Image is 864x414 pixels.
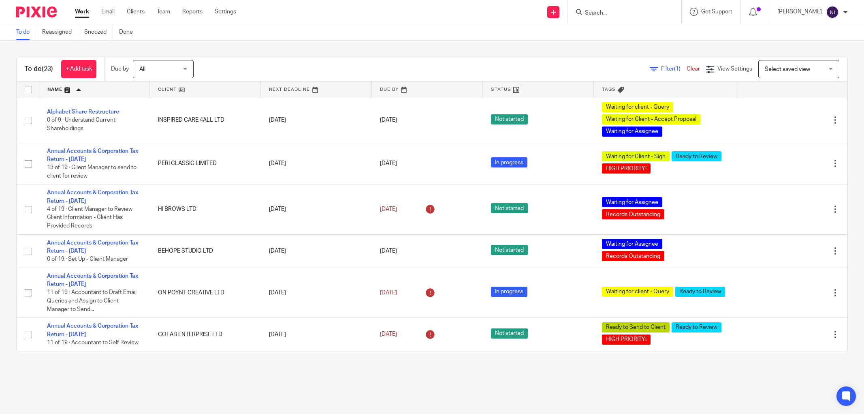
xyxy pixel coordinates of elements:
[111,65,129,73] p: Due by
[602,102,673,112] span: Waiting for client - Query
[602,127,662,137] span: Waiting for Assignee
[602,251,664,261] span: Records Outstanding
[261,143,372,184] td: [DATE]
[602,163,651,174] span: HIGH PRIORITY!
[380,161,397,166] span: [DATE]
[139,66,145,72] span: All
[261,98,372,143] td: [DATE]
[491,245,528,255] span: Not started
[25,65,53,73] h1: To do
[42,24,78,40] a: Reassigned
[661,66,687,72] span: Filter
[119,24,139,40] a: Done
[602,114,700,124] span: Waiting for Client - Accept Proposal
[84,24,113,40] a: Snoozed
[101,8,115,16] a: Email
[150,143,261,184] td: PERI CLASSIC LIMITED
[127,8,145,16] a: Clients
[380,206,397,212] span: [DATE]
[47,117,115,131] span: 0 of 9 · Understand Current Shareholdings
[602,335,651,345] span: HIGH PRIORITY!
[826,6,839,19] img: svg%3E
[42,66,53,72] span: (23)
[16,24,36,40] a: To do
[150,184,261,234] td: HI BROWS LTD
[215,8,236,16] a: Settings
[584,10,657,17] input: Search
[672,322,721,332] span: Ready to Review
[765,66,810,72] span: Select saved view
[491,328,528,339] span: Not started
[75,8,89,16] a: Work
[380,332,397,337] span: [DATE]
[602,151,670,161] span: Waiting for Client - Sign
[777,8,822,16] p: [PERSON_NAME]
[602,87,616,92] span: Tags
[47,273,138,287] a: Annual Accounts & Corporation Tax Return - [DATE]
[47,257,128,262] span: 0 of 19 · Set Up - Client Manager
[261,184,372,234] td: [DATE]
[47,290,137,312] span: 11 of 19 · Accountant to Draft Email Queries and Assign to Client Manager to Send...
[157,8,170,16] a: Team
[491,114,528,124] span: Not started
[261,318,372,351] td: [DATE]
[602,209,664,219] span: Records Outstanding
[261,268,372,317] td: [DATE]
[47,165,137,179] span: 13 of 19 · Client Manager to send to client for review
[47,190,138,204] a: Annual Accounts & Corporation Tax Return - [DATE]
[602,287,673,297] span: Waiting for client - Query
[61,60,96,78] a: + Add task
[47,240,138,254] a: Annual Accounts & Corporation Tax Return - [DATE]
[47,109,119,115] a: Alphabet Share Restructure
[491,157,527,167] span: In progress
[380,248,397,254] span: [DATE]
[602,197,662,207] span: Waiting for Assignee
[47,206,132,229] span: 4 of 19 · Client Manager to Review Client Information - Client Has Provided Records
[47,340,139,345] span: 11 of 19 · Accountant to Self Review
[675,287,725,297] span: Ready to Review
[150,268,261,317] td: ON POYNT CREATIVE LTD
[47,323,138,337] a: Annual Accounts & Corporation Tax Return - [DATE]
[47,148,138,162] a: Annual Accounts & Corporation Tax Return - [DATE]
[150,318,261,351] td: COLAB ENTERPRISE LTD
[674,66,681,72] span: (1)
[380,117,397,123] span: [DATE]
[150,98,261,143] td: INSPIRED CARE 4ALL LTD
[261,234,372,268] td: [DATE]
[602,322,670,332] span: Ready to Send to Client
[16,6,57,17] img: Pixie
[491,287,527,297] span: In progress
[491,203,528,213] span: Not started
[602,239,662,249] span: Waiting for Assignee
[182,8,203,16] a: Reports
[380,290,397,296] span: [DATE]
[717,66,752,72] span: View Settings
[701,9,732,15] span: Get Support
[672,151,721,161] span: Ready to Review
[150,234,261,268] td: BEHOPE STUDIO LTD
[687,66,700,72] a: Clear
